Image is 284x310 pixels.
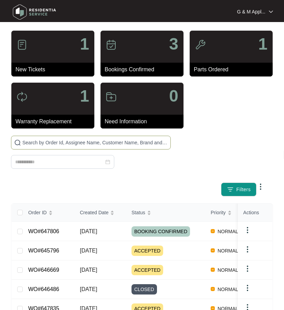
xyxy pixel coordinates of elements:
[194,65,273,74] p: Parts Ordered
[237,8,265,15] p: G & M Appl...
[132,246,163,256] span: ACCEPTED
[80,267,97,273] span: [DATE]
[17,91,28,102] img: icon
[132,209,145,216] span: Status
[14,139,21,146] img: search-icon
[211,268,215,272] img: Vercel Logo
[105,65,183,74] p: Bookings Confirmed
[74,204,126,222] th: Created Date
[243,284,252,292] img: dropdown arrow
[106,91,117,102] img: icon
[221,183,257,196] button: filter iconFilters
[28,209,47,216] span: Order ID
[215,266,241,274] span: NORMAL
[211,209,226,216] span: Priority
[238,204,272,222] th: Actions
[132,284,157,294] span: CLOSED
[215,285,241,293] span: NORMAL
[80,36,89,52] p: 1
[28,286,59,292] a: WO#646486
[28,267,59,273] a: WO#646669
[243,265,252,273] img: dropdown arrow
[126,204,205,222] th: Status
[15,117,94,126] p: Warranty Replacement
[132,226,190,237] span: BOOKING CONFIRMED
[215,227,241,236] span: NORMAL
[195,39,206,50] img: icon
[236,186,251,193] span: Filters
[23,204,74,222] th: Order ID
[211,229,215,233] img: Vercel Logo
[227,186,234,193] img: filter icon
[80,228,97,234] span: [DATE]
[211,248,215,252] img: Vercel Logo
[256,183,265,191] img: dropdown arrow
[169,36,178,52] p: 3
[258,36,267,52] p: 1
[243,226,252,234] img: dropdown arrow
[205,204,257,222] th: Priority
[80,209,108,216] span: Created Date
[80,248,97,254] span: [DATE]
[10,2,59,22] img: residentia service logo
[105,117,183,126] p: Need Information
[80,286,97,292] span: [DATE]
[80,88,89,104] p: 1
[28,228,59,234] a: WO#647806
[106,39,117,50] img: icon
[132,265,163,275] span: ACCEPTED
[28,248,59,254] a: WO#645796
[215,247,241,255] span: NORMAL
[17,39,28,50] img: icon
[15,65,94,74] p: New Tickets
[211,287,215,291] img: Vercel Logo
[169,88,178,104] p: 0
[22,139,168,146] input: Search by Order Id, Assignee Name, Customer Name, Brand and Model
[269,10,273,13] img: dropdown arrow
[243,245,252,254] img: dropdown arrow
